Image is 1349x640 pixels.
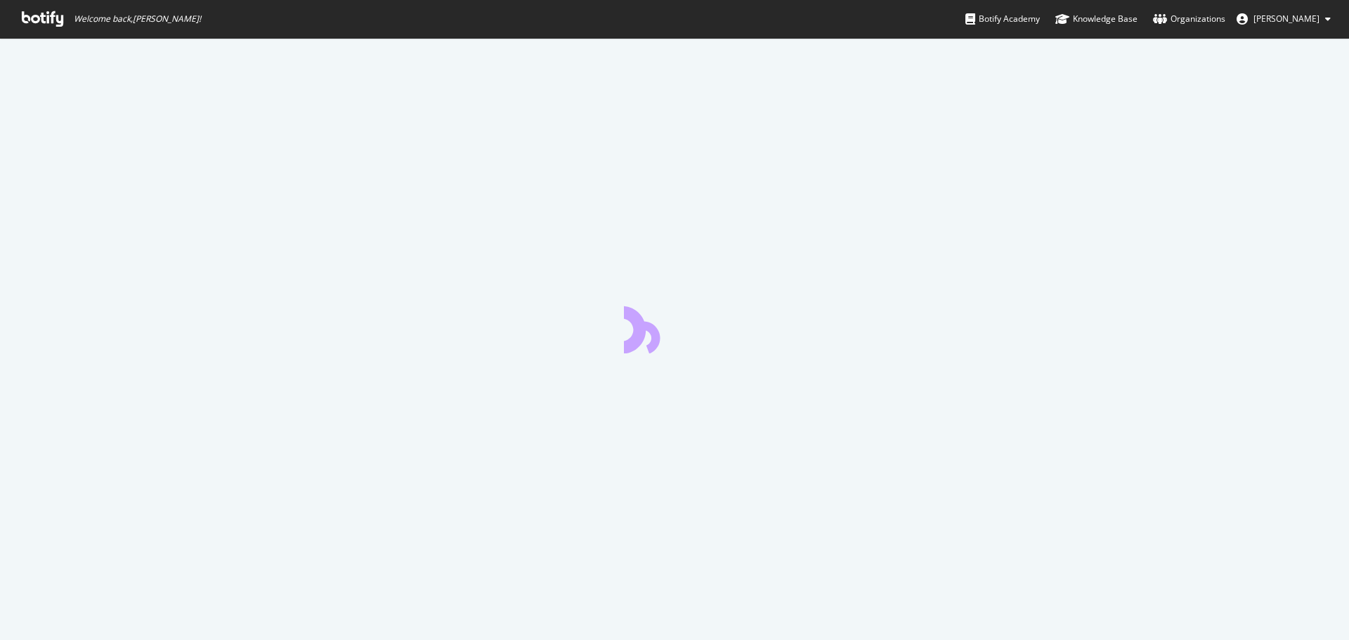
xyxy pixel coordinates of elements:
[965,12,1040,26] div: Botify Academy
[1153,12,1225,26] div: Organizations
[74,13,201,25] span: Welcome back, [PERSON_NAME] !
[624,303,725,353] div: animation
[1225,8,1342,30] button: [PERSON_NAME]
[1055,12,1138,26] div: Knowledge Base
[1253,13,1319,25] span: Tom Neale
